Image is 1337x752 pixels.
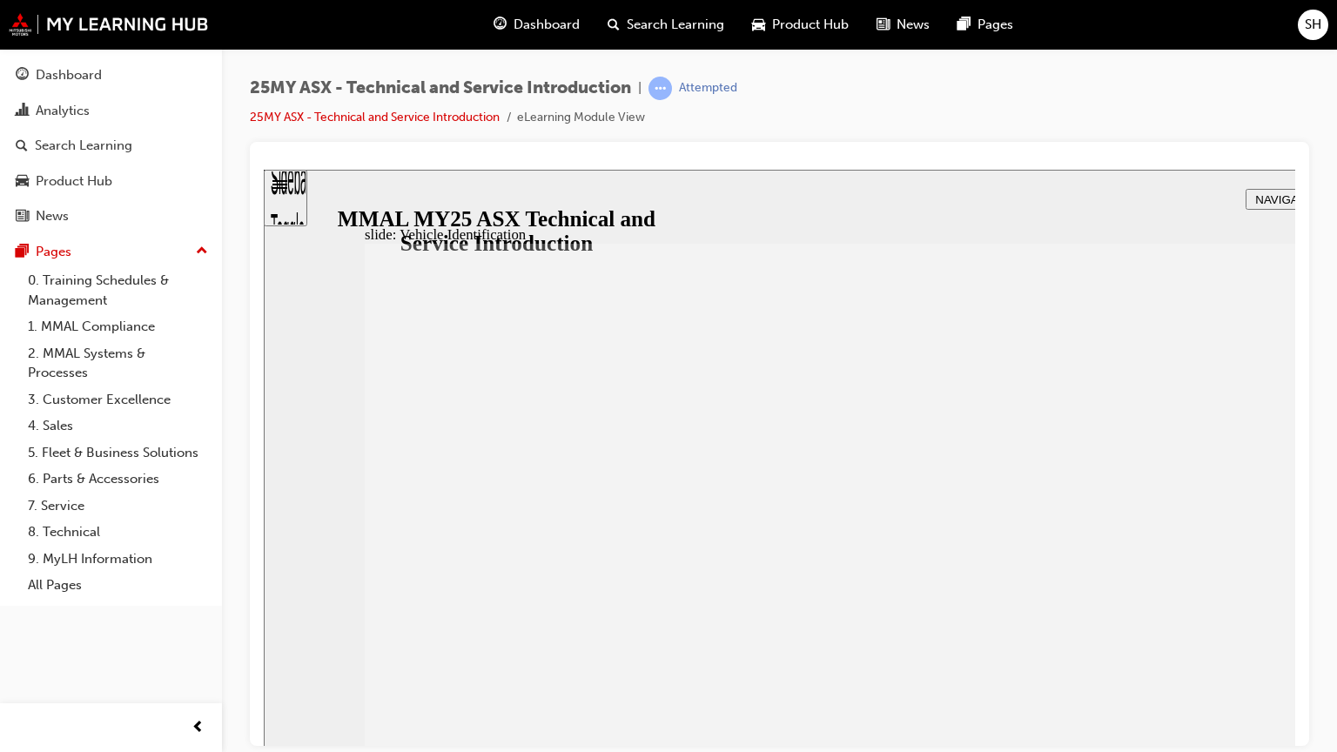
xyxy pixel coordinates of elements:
[191,717,205,739] span: prev-icon
[514,15,580,35] span: Dashboard
[21,413,215,440] a: 4. Sales
[752,14,765,36] span: car-icon
[494,14,507,36] span: guage-icon
[9,13,209,36] img: mmal
[638,78,642,98] span: |
[16,174,29,190] span: car-icon
[16,245,29,260] span: pages-icon
[517,108,645,128] li: eLearning Module View
[594,7,738,43] a: search-iconSearch Learning
[16,68,29,84] span: guage-icon
[21,546,215,573] a: 9. MyLH Information
[21,519,215,546] a: 8. Technical
[772,15,849,35] span: Product Hub
[196,240,208,263] span: up-icon
[7,200,215,232] a: News
[738,7,863,43] a: car-iconProduct Hub
[7,95,215,127] a: Analytics
[7,59,215,91] a: Dashboard
[21,572,215,599] a: All Pages
[7,236,215,268] button: Pages
[21,386,215,413] a: 3. Customer Excellence
[608,14,620,36] span: search-icon
[1305,15,1321,35] span: SH
[480,7,594,43] a: guage-iconDashboard
[21,440,215,467] a: 5. Fleet & Business Solutions
[877,14,890,36] span: news-icon
[7,130,215,162] a: Search Learning
[36,171,112,191] div: Product Hub
[36,101,90,121] div: Analytics
[627,15,724,35] span: Search Learning
[35,136,132,156] div: Search Learning
[7,165,215,198] a: Product Hub
[250,78,631,98] span: 25MY ASX - Technical and Service Introduction
[16,138,28,154] span: search-icon
[897,15,930,35] span: News
[648,77,672,100] span: learningRecordVerb_ATTEMPT-icon
[250,110,500,124] a: 25MY ASX - Technical and Service Introduction
[36,242,71,262] div: Pages
[944,7,1027,43] a: pages-iconPages
[1298,10,1328,40] button: SH
[21,340,215,386] a: 2. MMAL Systems & Processes
[21,267,215,313] a: 0. Training Schedules & Management
[679,80,737,97] div: Attempted
[21,493,215,520] a: 7. Service
[36,206,69,226] div: News
[978,15,1013,35] span: Pages
[16,209,29,225] span: news-icon
[21,466,215,493] a: 6. Parts & Accessories
[7,56,215,236] button: DashboardAnalyticsSearch LearningProduct HubNews
[16,104,29,119] span: chart-icon
[21,313,215,340] a: 1. MMAL Compliance
[957,14,971,36] span: pages-icon
[36,65,102,85] div: Dashboard
[863,7,944,43] a: news-iconNews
